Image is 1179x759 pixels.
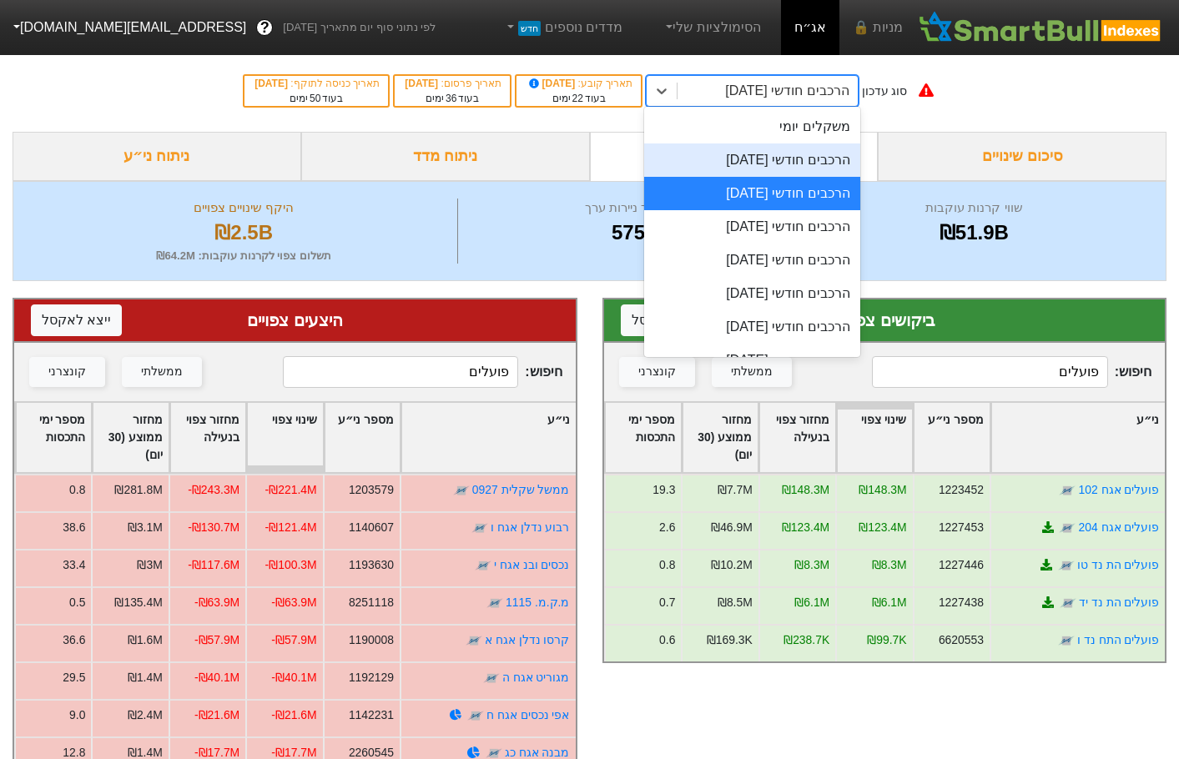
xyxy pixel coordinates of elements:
img: tase link [486,595,503,611]
div: 0.6 [659,631,675,649]
a: ממשל שקלית 0927 [472,483,570,496]
div: 33.4 [63,556,85,574]
div: 1192129 [349,669,394,686]
div: Toggle SortBy [605,403,680,472]
div: ניתוח ני״ע [13,132,301,181]
div: 0.8 [69,481,85,499]
div: 0.8 [659,556,675,574]
div: ₪148.3M [781,481,829,499]
div: ₪8.3M [871,556,906,574]
div: הרכבים חודשי [DATE] [644,277,859,310]
img: tase link [453,482,470,499]
div: Toggle SortBy [759,403,834,472]
img: tase link [1057,557,1074,574]
div: 1227446 [938,556,983,574]
div: Toggle SortBy [170,403,245,472]
div: הרכבים חודשי [DATE] [644,310,859,344]
div: -₪40.1M [271,669,316,686]
div: ₪10.2M [711,556,753,574]
div: קונצרני [48,363,86,381]
img: tase link [483,670,500,686]
div: -₪221.4M [265,481,317,499]
span: 36 [446,93,456,104]
div: בעוד ימים [403,91,501,106]
span: [DATE] [527,78,578,89]
div: ₪8.3M [794,556,829,574]
a: פועלים הת נד טו [1076,558,1159,571]
div: מספר ניירות ערך [462,199,794,218]
div: -₪121.4M [265,519,317,536]
div: תאריך קובע : [525,76,632,91]
div: 29.5 [63,669,85,686]
div: סוג עדכון [862,83,908,100]
div: ביקושים צפויים [621,308,1149,333]
div: 1140607 [349,519,394,536]
img: tase link [1059,520,1076,536]
div: Toggle SortBy [16,403,91,472]
div: 575 [462,218,794,248]
img: tase link [471,520,488,536]
div: -₪21.6M [194,706,239,724]
img: tase link [1059,482,1076,499]
button: ייצא לאקסל [31,304,122,336]
div: -₪40.1M [194,669,239,686]
div: משקלים יומי [644,110,859,143]
div: 36.6 [63,631,85,649]
div: היקף שינויים צפויים [34,199,453,218]
div: ₪2.4M [128,706,163,724]
div: -₪21.6M [271,706,316,724]
div: בעוד ימים [525,91,632,106]
div: -₪63.9M [194,594,239,611]
a: פועלים אגח 204 [1078,520,1159,534]
div: ₪3.1M [128,519,163,536]
div: תאריך פרסום : [403,76,501,91]
button: ממשלתי [712,357,792,387]
img: tase link [467,707,484,724]
div: Toggle SortBy [401,403,575,472]
div: 1227453 [938,519,983,536]
div: הרכבים חודשי [DATE] [644,143,859,177]
div: -₪117.6M [188,556,239,574]
div: 9.0 [69,706,85,724]
div: -₪243.3M [188,481,239,499]
span: חדש [518,21,541,36]
div: Toggle SortBy [325,403,400,472]
div: שווי קרנות עוקבות [804,199,1145,218]
a: מבנה אגח כג [505,746,570,759]
div: ₪148.3M [859,481,906,499]
span: חיפוש : [283,356,562,388]
div: -₪57.9M [271,631,316,649]
div: הרכבים חודשי [DATE] [644,344,859,377]
a: קרסו נדלן אגח א [485,633,570,646]
div: היצעים צפויים [31,308,559,333]
div: 38.6 [63,519,85,536]
div: 19.3 [652,481,675,499]
div: הרכבים חודשי [DATE] [644,177,859,210]
div: ממשלתי [141,363,183,381]
div: הרכבים חודשי [DATE] [644,244,859,277]
div: ₪46.9M [711,519,753,536]
input: 213 רשומות... [872,356,1108,388]
img: SmartBull [916,11,1166,44]
div: ניתוח מדד [301,132,590,181]
div: ₪99.7K [867,631,906,649]
div: 0.7 [659,594,675,611]
div: קונצרני [638,363,676,381]
a: פועלים אגח 102 [1078,483,1159,496]
div: הרכבים חודשי [DATE] [644,210,859,244]
div: 1190008 [349,631,394,649]
div: 1223452 [938,481,983,499]
a: מדדים נוספיםחדש [496,11,629,44]
div: 0.5 [69,594,85,611]
div: 1193630 [349,556,394,574]
a: פועלים התח נד ו [1076,633,1159,646]
div: ₪3M [137,556,162,574]
a: אפי נכסים אגח ח [486,708,570,721]
div: ביקושים והיצעים צפויים [590,132,879,181]
input: 362 רשומות... [283,356,519,388]
div: 1227438 [938,594,983,611]
div: -₪63.9M [271,594,316,611]
div: ₪169.3K [706,631,752,649]
div: ₪51.9B [804,218,1145,248]
span: חיפוש : [872,356,1151,388]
